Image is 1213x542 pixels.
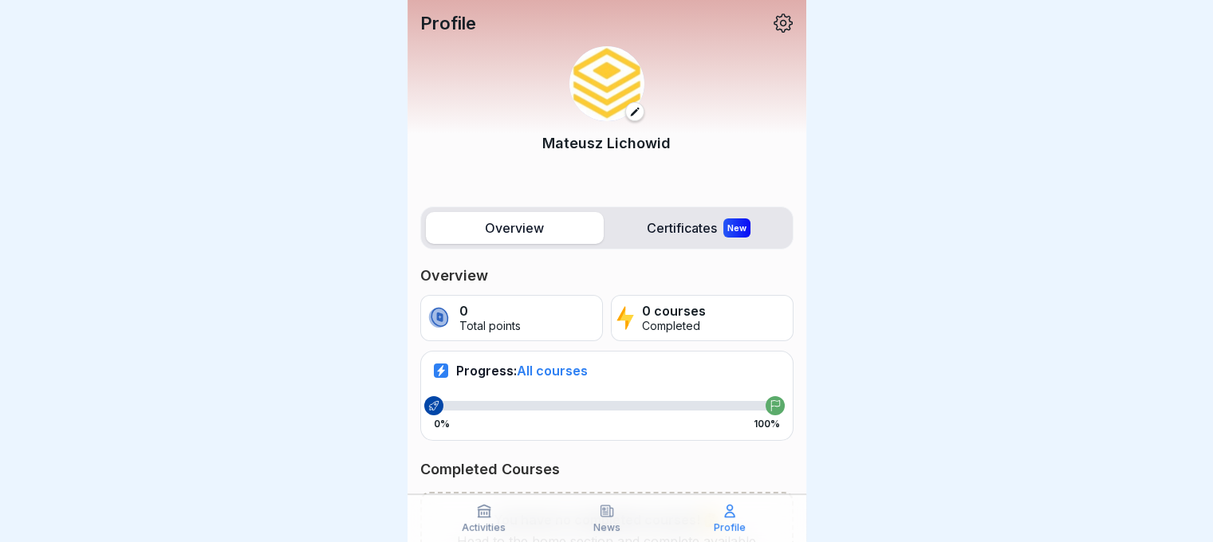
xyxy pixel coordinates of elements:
img: coin.svg [426,304,452,332]
p: 100% [754,418,780,430]
p: News [593,522,620,533]
p: Progress: [456,363,588,379]
span: All courses [517,363,588,379]
p: Completed [642,320,706,333]
p: Total points [459,320,521,333]
p: Profile [714,522,746,533]
label: Certificates [610,212,788,244]
img: lqzj4kuucpkhnephc2ru2o4z.png [569,46,644,121]
div: New [723,218,750,238]
p: Activities [462,522,506,533]
p: Overview [420,266,794,285]
img: lightning.svg [616,304,635,332]
p: Profile [420,13,476,33]
p: 0% [434,418,450,430]
p: Mateusz Lichowid [542,132,671,154]
p: 0 courses [642,304,706,319]
p: 0 [459,304,521,319]
label: Overview [426,212,604,244]
p: Completed Courses [420,460,794,479]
